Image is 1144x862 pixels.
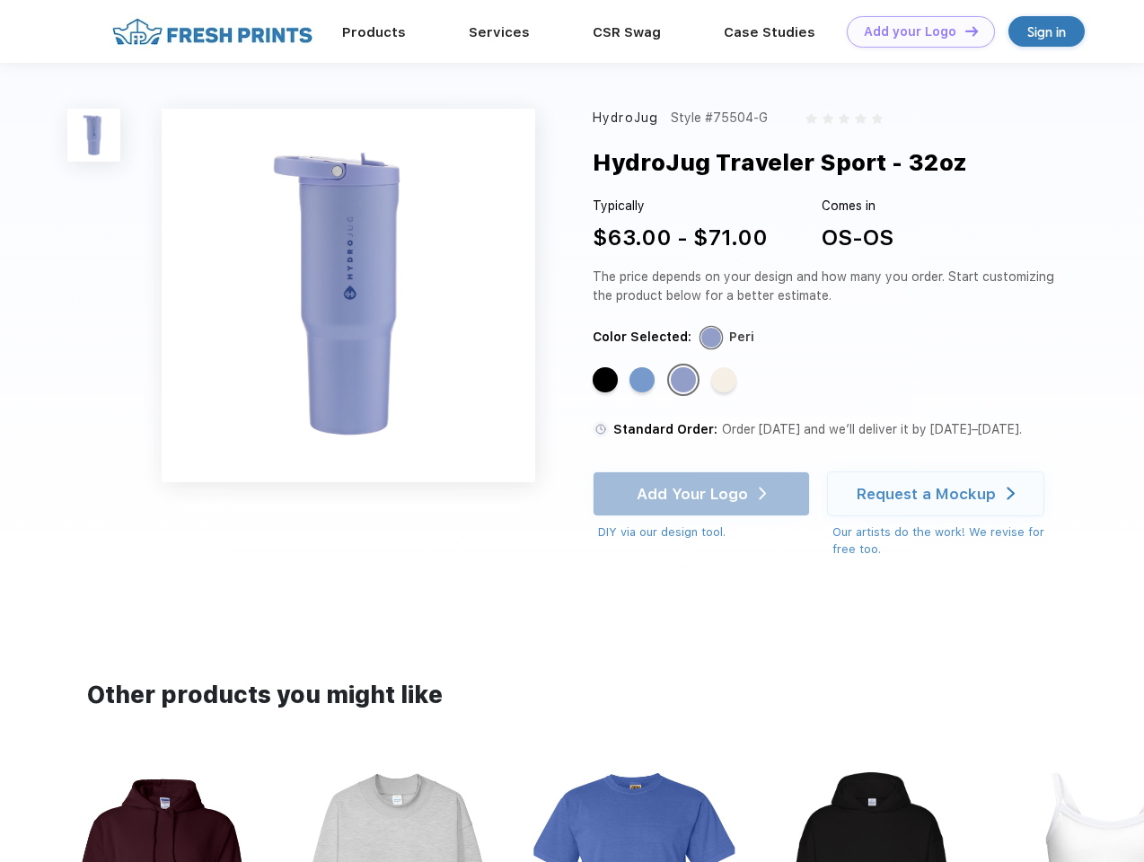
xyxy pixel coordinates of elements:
[711,367,736,392] div: Cream
[864,24,956,40] div: Add your Logo
[855,113,866,124] img: gray_star.svg
[822,222,893,254] div: OS-OS
[839,113,849,124] img: gray_star.svg
[1008,16,1085,47] a: Sign in
[593,222,768,254] div: $63.00 - $71.00
[613,422,717,436] span: Standard Order:
[593,109,658,128] div: HydroJug
[872,113,883,124] img: gray_star.svg
[722,422,1022,436] span: Order [DATE] and we’ll deliver it by [DATE]–[DATE].
[729,328,754,347] div: Peri
[67,109,120,162] img: func=resize&h=100
[629,367,655,392] div: Light Blue
[342,24,406,40] a: Products
[671,367,696,392] div: Peri
[1007,487,1015,500] img: white arrow
[822,197,893,215] div: Comes in
[593,328,691,347] div: Color Selected:
[598,523,810,541] div: DIY via our design tool.
[107,16,318,48] img: fo%20logo%202.webp
[805,113,816,124] img: gray_star.svg
[832,523,1061,559] div: Our artists do the work! We revise for free too.
[857,485,996,503] div: Request a Mockup
[823,113,833,124] img: gray_star.svg
[593,367,618,392] div: Black
[87,678,1056,713] div: Other products you might like
[593,145,967,180] div: HydroJug Traveler Sport - 32oz
[1027,22,1066,42] div: Sign in
[593,268,1061,305] div: The price depends on your design and how many you order. Start customizing the product below for ...
[593,421,609,437] img: standard order
[162,109,535,482] img: func=resize&h=640
[671,109,768,128] div: Style #75504-G
[593,197,768,215] div: Typically
[965,26,978,36] img: DT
